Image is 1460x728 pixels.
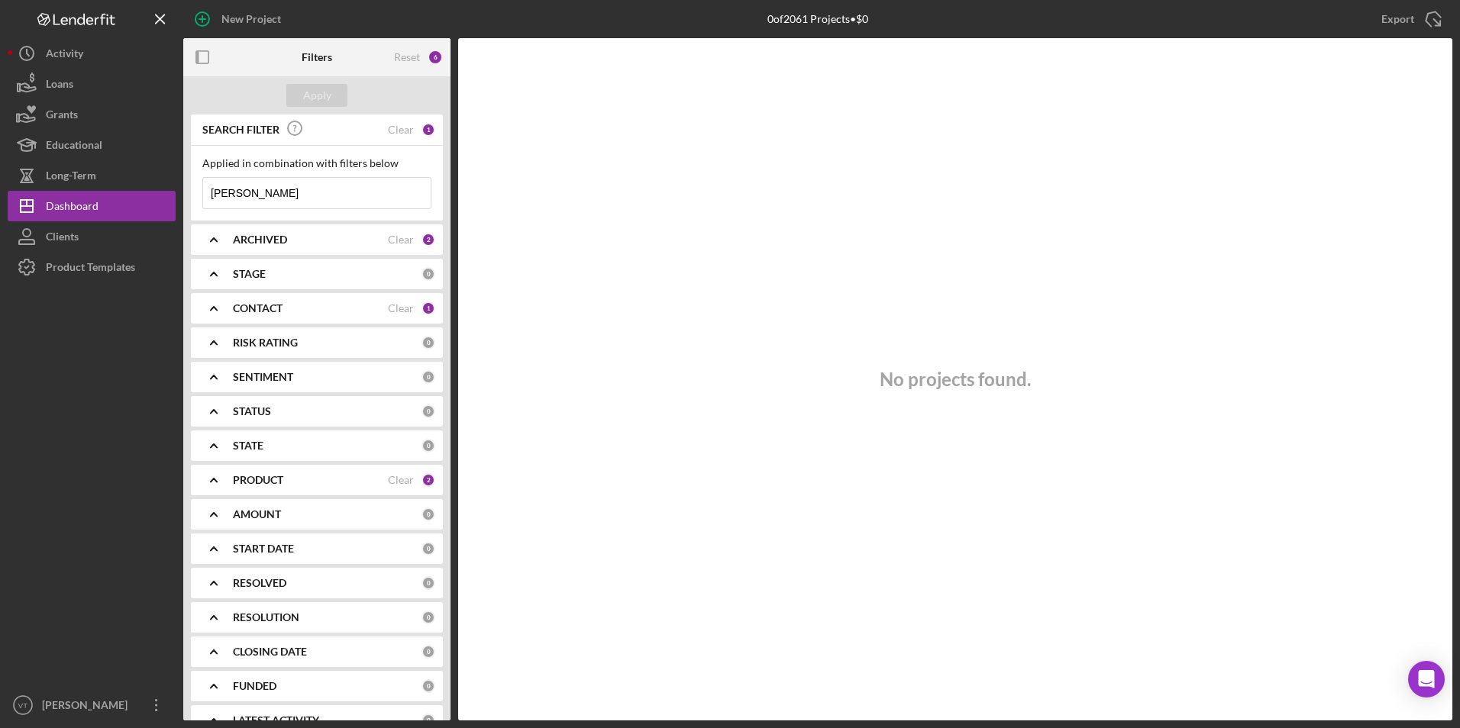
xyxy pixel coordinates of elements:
button: Dashboard [8,191,176,221]
b: STATUS [233,405,271,417]
div: New Project [221,4,281,34]
button: Export [1366,4,1452,34]
b: STAGE [233,268,266,280]
div: Clear [388,124,414,136]
button: Grants [8,99,176,130]
div: Loans [46,69,73,103]
div: Clear [388,474,414,486]
b: RISK RATING [233,337,298,349]
b: PRODUCT [233,474,283,486]
button: Long-Term [8,160,176,191]
b: CONTACT [233,302,283,314]
b: Filters [302,51,332,63]
div: 0 of 2061 Projects • $0 [767,13,868,25]
b: RESOLVED [233,577,286,589]
b: SENTIMENT [233,371,293,383]
button: VT[PERSON_NAME] [8,690,176,720]
div: 1 [422,301,435,315]
div: 0 [422,507,435,521]
b: RESOLUTION [233,611,299,623]
b: SEARCH FILTER [202,124,279,136]
button: Loans [8,69,176,99]
div: [PERSON_NAME] [38,690,137,724]
div: Export [1381,4,1414,34]
b: CLOSING DATE [233,646,307,658]
text: VT [18,701,27,710]
b: AMOUNT [233,508,281,520]
b: START DATE [233,543,294,555]
div: Reset [394,51,420,63]
div: Applied in combination with filters below [202,157,431,169]
div: 2 [422,233,435,246]
button: Clients [8,221,176,252]
div: 0 [422,267,435,281]
div: Clear [388,302,414,314]
div: Dashboard [46,191,99,225]
div: 2 [422,473,435,487]
button: Activity [8,38,176,69]
button: Apply [286,84,347,107]
div: 0 [422,370,435,384]
h3: No projects found. [880,369,1031,390]
div: 0 [422,714,435,727]
div: 0 [422,679,435,693]
div: Educational [46,130,102,164]
div: 0 [422,404,435,418]
div: Clear [388,234,414,246]
div: Grants [46,99,78,134]
div: 0 [422,542,435,556]
b: STATE [233,440,263,452]
div: 0 [422,439,435,453]
div: 6 [428,50,443,65]
div: Open Intercom Messenger [1408,661,1445,697]
div: Clients [46,221,79,256]
div: 0 [422,610,435,624]
div: Activity [46,38,83,72]
b: FUNDED [233,680,276,692]
button: Product Templates [8,252,176,282]
div: Product Templates [46,252,135,286]
button: Educational [8,130,176,160]
div: Long-Term [46,160,96,195]
button: New Project [183,4,296,34]
div: 0 [422,336,435,350]
div: 0 [422,576,435,590]
b: LATEST ACTIVITY [233,714,319,726]
b: ARCHIVED [233,234,287,246]
div: 1 [422,123,435,137]
div: 0 [422,645,435,659]
div: Apply [303,84,331,107]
